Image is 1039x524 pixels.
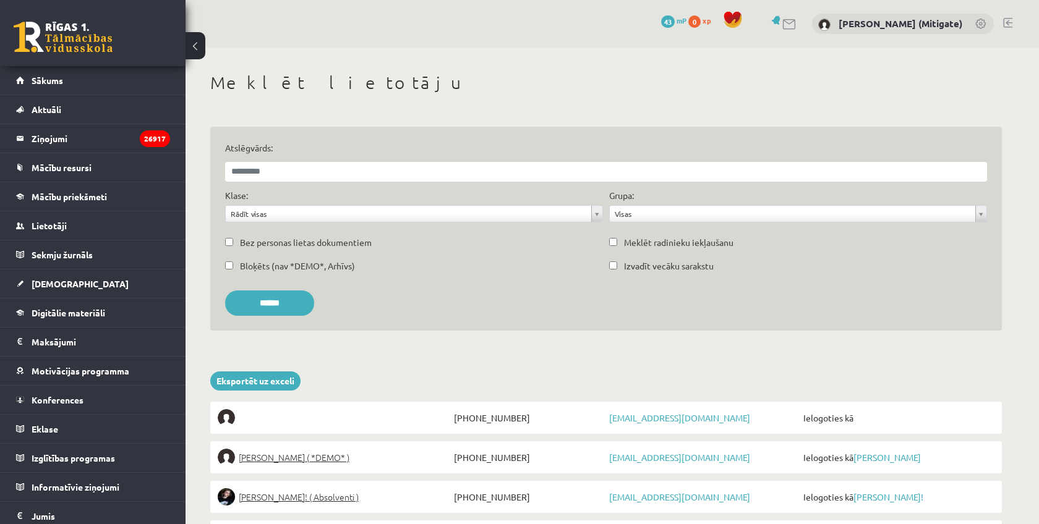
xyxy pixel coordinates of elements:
a: Informatīvie ziņojumi [16,473,170,501]
span: mP [677,15,686,25]
a: 43 mP [661,15,686,25]
a: [EMAIL_ADDRESS][DOMAIN_NAME] [609,452,750,463]
label: Grupa: [609,189,634,202]
a: [PERSON_NAME]! ( Absolventi ) [218,488,451,505]
a: Motivācijas programma [16,357,170,385]
span: [PHONE_NUMBER] [451,449,606,466]
span: Ielogoties kā [800,488,994,505]
span: Ielogoties kā [800,409,994,426]
span: Visas [615,206,970,222]
span: Mācību priekšmeti [32,191,107,202]
label: Klase: [225,189,248,202]
span: Rādīt visas [231,206,586,222]
a: Rādīt visas [226,206,602,222]
a: 0 xp [688,15,717,25]
span: Ielogoties kā [800,449,994,466]
a: [PERSON_NAME]! [853,491,923,502]
img: Sofija Anrio-Karlauska! [218,488,235,505]
span: Digitālie materiāli [32,307,105,318]
span: 43 [661,15,675,28]
a: [PERSON_NAME] [853,452,921,463]
a: Izglītības programas [16,444,170,472]
legend: Maksājumi [32,327,170,356]
img: Vitālijs Viļums (Mitigate) [818,19,831,31]
img: Elīna Elizabete Ancveriņa [218,449,235,466]
span: Aktuāli [32,104,61,115]
span: [PHONE_NUMBER] [451,488,606,505]
a: Eklase [16,415,170,443]
a: Visas [610,206,986,222]
label: Atslēgvārds: [225,142,987,154]
a: Digitālie materiāli [16,298,170,327]
h1: Meklēt lietotāju [210,72,1002,93]
i: 26917 [140,130,170,147]
span: Lietotāji [32,220,67,231]
a: Maksājumi [16,327,170,356]
a: Mācību priekšmeti [16,182,170,211]
label: Izvadīt vecāku sarakstu [624,260,714,273]
a: [EMAIL_ADDRESS][DOMAIN_NAME] [609,491,750,502]
a: Aktuāli [16,95,170,124]
span: Motivācijas programma [32,365,129,376]
a: [DEMOGRAPHIC_DATA] [16,269,170,298]
span: xp [703,15,711,25]
a: Rīgas 1. Tālmācības vidusskola [14,22,113,53]
span: 0 [688,15,701,28]
a: [PERSON_NAME] ( *DEMO* ) [218,449,451,466]
span: [PERSON_NAME]! ( Absolventi ) [239,488,359,505]
label: Bez personas lietas dokumentiem [240,236,372,249]
span: Eklase [32,423,58,434]
span: [DEMOGRAPHIC_DATA] [32,278,129,289]
span: Izglītības programas [32,452,115,463]
a: [EMAIL_ADDRESS][DOMAIN_NAME] [609,412,750,423]
a: Sākums [16,66,170,95]
a: Konferences [16,386,170,414]
legend: Ziņojumi [32,124,170,153]
span: Sekmju žurnāls [32,249,93,260]
span: Informatīvie ziņojumi [32,481,119,492]
a: Mācību resursi [16,153,170,182]
label: Bloķēts (nav *DEMO*, Arhīvs) [240,260,355,273]
span: Mācību resursi [32,162,92,173]
a: Eksportēt uz exceli [210,371,301,391]
a: Sekmju žurnāls [16,240,170,269]
span: Sākums [32,75,63,86]
a: [PERSON_NAME] (Mitigate) [839,17,962,30]
a: Lietotāji [16,211,170,240]
span: Jumis [32,510,55,522]
span: [PHONE_NUMBER] [451,409,606,426]
span: [PERSON_NAME] ( *DEMO* ) [239,449,349,466]
span: Konferences [32,394,83,405]
label: Meklēt radinieku iekļaušanu [624,236,733,249]
a: Ziņojumi26917 [16,124,170,153]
